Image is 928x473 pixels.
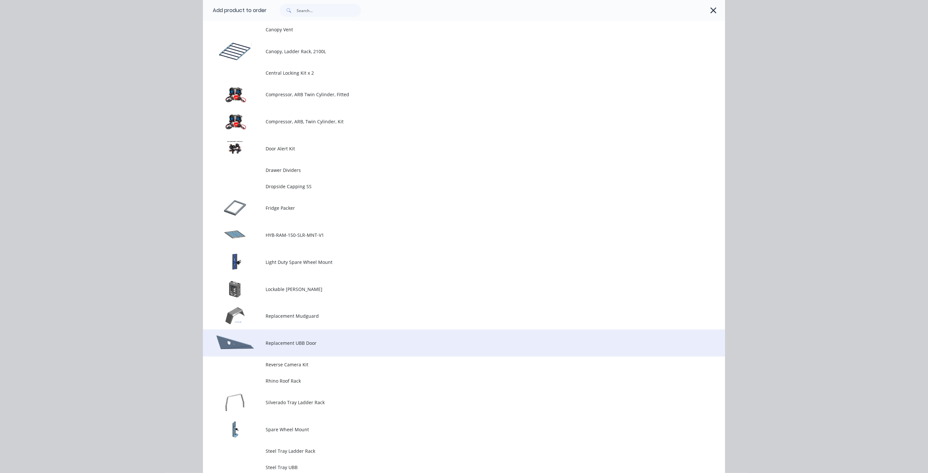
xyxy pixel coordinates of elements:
[266,399,633,406] span: Silverado Tray Ladder Rack
[266,91,633,98] span: Compressor, ARB Twin Cylinder, Fitted
[266,340,633,346] span: Replacement UBB Door
[266,448,633,454] span: Steel Tray Ladder Rack
[266,183,633,190] span: Dropside Capping SS
[266,259,633,266] span: Light Duty Spare Wheel Mount
[266,232,633,238] span: HYB-RAM-150-SLR-MNT-V1
[297,4,361,17] input: Search...
[266,286,633,293] span: Lockable [PERSON_NAME]
[266,48,633,55] span: Canopy, Ladder Rack, 2100L
[266,167,633,174] span: Drawer Dividers
[266,26,633,33] span: Canopy Vent
[266,361,633,368] span: Reverse Camera Kit
[266,205,633,211] span: Fridge Packer
[266,377,633,384] span: Rhino Roof Rack
[266,118,633,125] span: Compressor, ARB, Twin Cylinder, Kit
[266,426,633,433] span: Spare Wheel Mount
[266,145,633,152] span: Door Alert Kit
[266,313,633,319] span: Replacement Mudguard
[266,69,633,76] span: Central Locking Kit x 2
[266,464,633,471] span: Steel Tray UBB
